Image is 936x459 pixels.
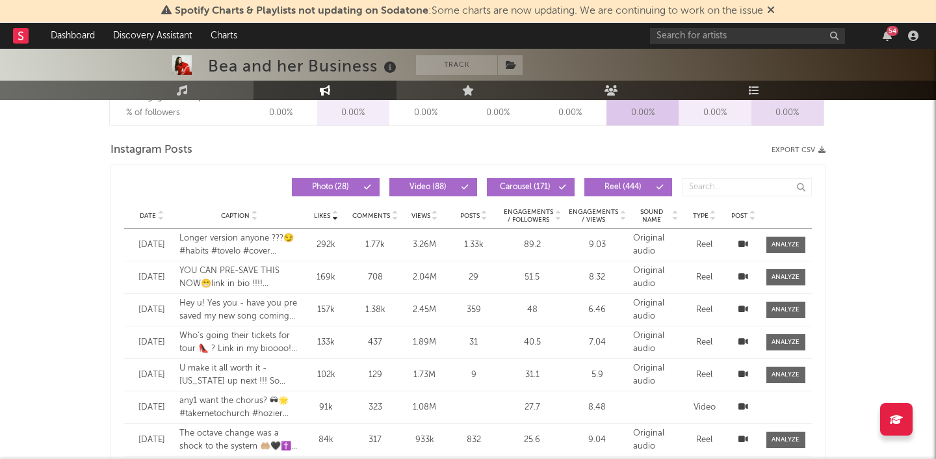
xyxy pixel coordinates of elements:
span: 0.00 % [486,105,510,121]
span: Instagram Posts [110,142,192,158]
div: 317 [352,434,398,447]
div: [DATE] [131,239,173,252]
div: 9 [451,369,497,382]
div: 48 [503,304,562,317]
div: 6.46 [568,304,627,317]
div: Hey u! Yes you - have you pre saved my new song coming out? LINK IN BIO bebeeey ❤️ #alwaysremembe... [179,297,300,322]
div: 1.77k [352,239,398,252]
div: 1.33k [451,239,497,252]
div: 31.1 [503,369,562,382]
span: Comments [352,212,390,220]
span: 0.00 % [414,105,437,121]
div: any1 want the chorus? 🕶🌟 #takemetochurch #hozier #vocals #cover #alto #piano #acoustic [179,395,300,420]
div: Bea and her Business [208,55,400,77]
div: 54 [887,26,898,36]
div: 1.38k [352,304,398,317]
div: 84k [306,434,346,447]
span: Date [140,212,156,220]
div: 5.9 [568,369,627,382]
div: 832 [451,434,497,447]
span: Views [411,212,430,220]
span: Reel ( 444 ) [593,183,653,191]
span: Engagements / Views [568,208,619,224]
span: 0.00 % [269,105,292,121]
div: 27.7 [503,401,562,414]
div: 437 [352,336,398,349]
input: Search... [682,178,812,196]
div: Reel [685,369,724,382]
div: 708 [352,271,398,284]
div: 91k [306,401,346,414]
div: 2.04M [404,271,445,284]
a: Dashboard [42,23,104,49]
div: Longer version anyone ???😏 #habits #tovelo #cover #vocals #acoustic #piano #alto [179,232,300,257]
div: The octave change was a shock to the system 🤲🏼🖤✝️ lol #maryonacross #ghost #cover #acoustic #voca... [179,427,300,452]
div: 51.5 [503,271,562,284]
span: Video ( 88 ) [398,183,458,191]
div: 3.26M [404,239,445,252]
div: 359 [451,304,497,317]
div: 1.89M [404,336,445,349]
div: Reel [685,304,724,317]
div: 102k [306,369,346,382]
button: Reel(444) [584,178,672,196]
span: Likes [314,212,330,220]
div: Original audio [633,232,679,257]
div: Original audio [633,330,679,355]
div: 40.5 [503,336,562,349]
span: Photo ( 28 ) [300,183,360,191]
div: 157k [306,304,346,317]
div: 9.03 [568,239,627,252]
div: [DATE] [131,304,173,317]
span: Post [731,212,747,220]
div: 25.6 [503,434,562,447]
div: Original audio [633,265,679,290]
div: Who’s going their tickets for tour 👠 ? Link in my bioooo!!! #maryonacross #cover #ghost #vocals #... [179,330,300,355]
span: 0.00 % [703,105,727,121]
span: Type [693,212,708,220]
div: Reel [685,434,724,447]
div: [DATE] [131,336,173,349]
span: Sound Name [633,208,671,224]
div: 1.08M [404,401,445,414]
span: 0.00 % [341,105,365,121]
div: 323 [352,401,398,414]
div: 169k [306,271,346,284]
div: 31 [451,336,497,349]
div: 133k [306,336,346,349]
div: 2.45M [404,304,445,317]
input: Search for artists [650,28,845,44]
div: 8.48 [568,401,627,414]
span: Caption [221,212,250,220]
div: Reel [685,271,724,284]
div: [DATE] [131,369,173,382]
div: 29 [451,271,497,284]
div: [DATE] [131,401,173,414]
span: Dismiss [767,6,775,16]
button: Photo(28) [292,178,380,196]
span: : Some charts are now updating. We are continuing to work on the issue [175,6,763,16]
div: 89.2 [503,239,562,252]
div: Original audio [633,427,679,452]
button: 54 [883,31,892,41]
div: [DATE] [131,271,173,284]
span: 0.00 % [775,105,799,121]
div: Original audio [633,362,679,387]
button: Carousel(171) [487,178,575,196]
span: 0.00 % [558,105,582,121]
div: 7.04 [568,336,627,349]
span: Carousel ( 171 ) [495,183,555,191]
button: Video(88) [389,178,477,196]
div: Reel [685,239,724,252]
div: 933k [404,434,445,447]
span: % of followers [126,109,180,117]
div: 1.73M [404,369,445,382]
span: Posts [460,212,480,220]
button: Export CSV [772,146,825,154]
div: 129 [352,369,398,382]
div: U make it all worth it - [US_STATE] up next !!! So excited to see you guys ❤️ last few tickets in... [179,362,300,387]
div: 292k [306,239,346,252]
div: Video [685,401,724,414]
div: Reel [685,336,724,349]
span: Engagements / Followers [503,208,554,224]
